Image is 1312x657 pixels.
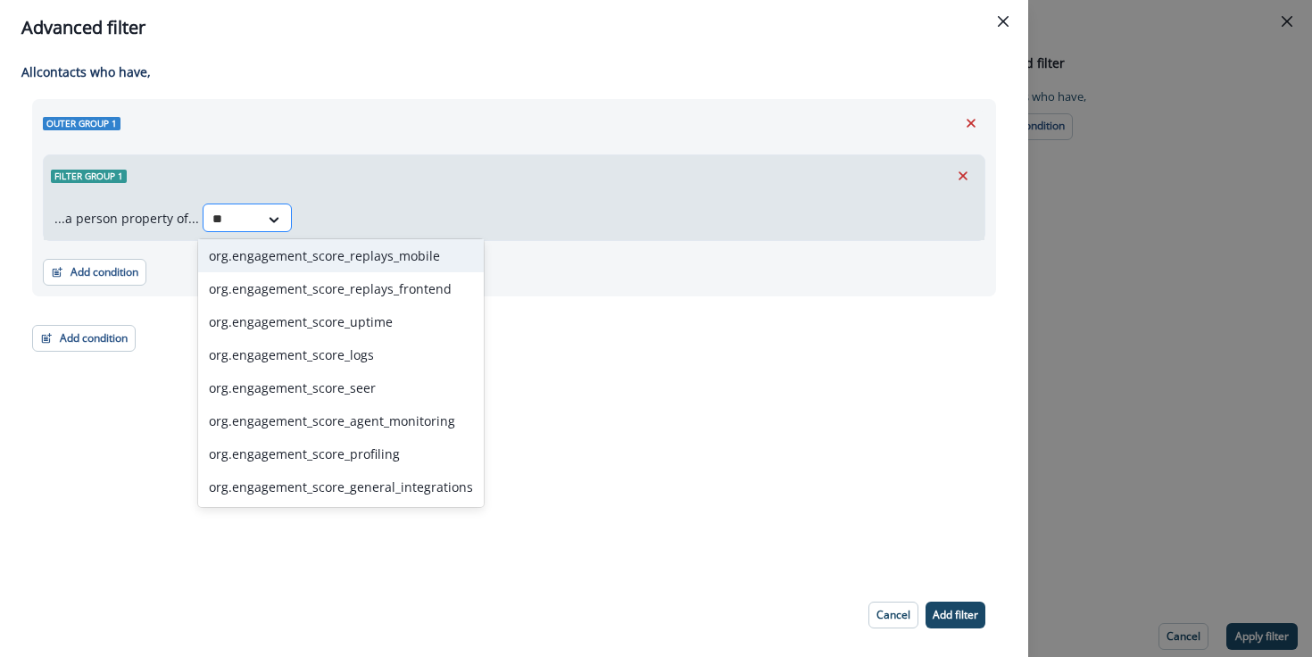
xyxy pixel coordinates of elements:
[957,110,985,137] button: Remove
[43,259,146,286] button: Add condition
[198,272,484,305] div: org.engagement_score_replays_frontend
[54,209,199,228] p: ...a person property of...
[198,404,484,437] div: org.engagement_score_agent_monitoring
[949,162,977,189] button: Remove
[198,371,484,404] div: org.engagement_score_seer
[198,470,484,503] div: org.engagement_score_general_integrations
[933,609,978,621] p: Add filter
[989,7,1017,36] button: Close
[198,239,484,272] div: org.engagement_score_replays_mobile
[32,325,136,352] button: Add condition
[876,609,910,621] p: Cancel
[198,437,484,470] div: org.engagement_score_profiling
[198,338,484,371] div: org.engagement_score_logs
[868,602,918,628] button: Cancel
[21,62,996,81] p: All contact s who have,
[43,117,120,130] span: Outer group 1
[21,14,1007,41] div: Advanced filter
[51,170,127,183] span: Filter group 1
[926,602,985,628] button: Add filter
[198,305,484,338] div: org.engagement_score_uptime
